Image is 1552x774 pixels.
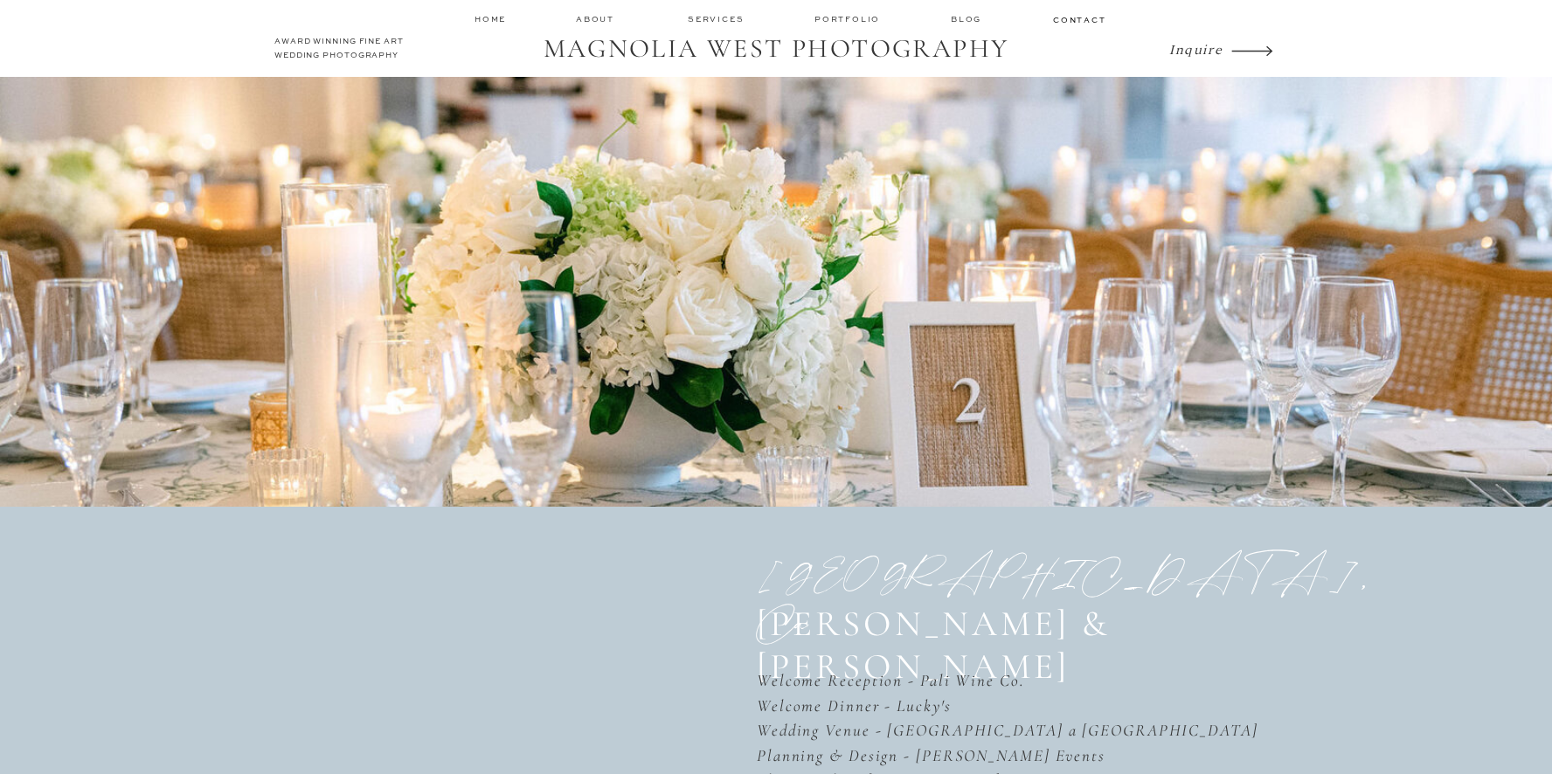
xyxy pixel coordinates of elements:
[688,13,746,24] a: services
[1169,40,1223,57] i: Inquire
[757,553,1268,603] h1: [GEOGRAPHIC_DATA], Ca
[951,13,986,25] a: Blog
[576,13,620,25] a: about
[1169,37,1227,61] a: Inquire
[1053,14,1104,24] a: contact
[274,35,429,66] h2: AWARD WINNING FINE ART WEDDING PHOTOGRAPHY
[757,603,1214,646] p: [PERSON_NAME] & [PERSON_NAME]
[814,13,883,25] a: Portfolio
[475,13,508,24] a: home
[531,33,1021,66] a: MAGNOLIA WEST PHOTOGRAPHY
